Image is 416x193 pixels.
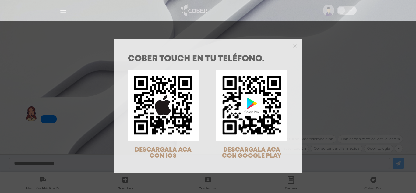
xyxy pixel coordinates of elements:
img: qr-code [128,70,199,141]
button: Close [293,43,298,48]
img: qr-code [216,70,287,141]
h1: COBER TOUCH en tu teléfono. [128,55,288,63]
span: DESCARGALA ACA CON GOOGLE PLAY [222,147,281,159]
span: DESCARGALA ACA CON IOS [135,147,192,159]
